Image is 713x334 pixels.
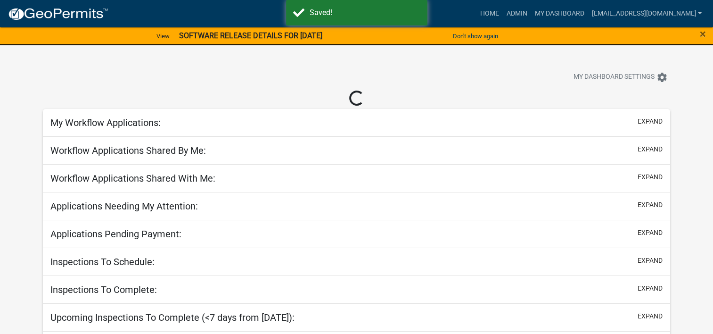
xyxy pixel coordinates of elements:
[153,28,173,44] a: View
[50,284,157,295] h5: Inspections To Complete:
[700,28,706,40] button: Close
[566,68,675,86] button: My Dashboard Settingssettings
[638,256,663,266] button: expand
[638,284,663,293] button: expand
[50,117,161,128] h5: My Workflow Applications:
[310,7,420,18] div: Saved!
[502,5,531,23] a: Admin
[179,31,322,40] strong: SOFTWARE RELEASE DETAILS FOR [DATE]
[638,144,663,154] button: expand
[50,145,206,156] h5: Workflow Applications Shared By Me:
[638,200,663,210] button: expand
[50,228,181,240] h5: Applications Pending Payment:
[50,256,155,267] h5: Inspections To Schedule:
[638,228,663,238] button: expand
[638,172,663,182] button: expand
[50,173,215,184] h5: Workflow Applications Shared With Me:
[50,200,198,212] h5: Applications Needing My Attention:
[638,311,663,321] button: expand
[656,72,668,83] i: settings
[50,312,295,323] h5: Upcoming Inspections To Complete (<7 days from [DATE]):
[588,5,705,23] a: [EMAIL_ADDRESS][DOMAIN_NAME]
[531,5,588,23] a: My Dashboard
[700,27,706,41] span: ×
[476,5,502,23] a: Home
[449,28,502,44] button: Don't show again
[574,72,655,83] span: My Dashboard Settings
[638,117,663,126] button: expand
